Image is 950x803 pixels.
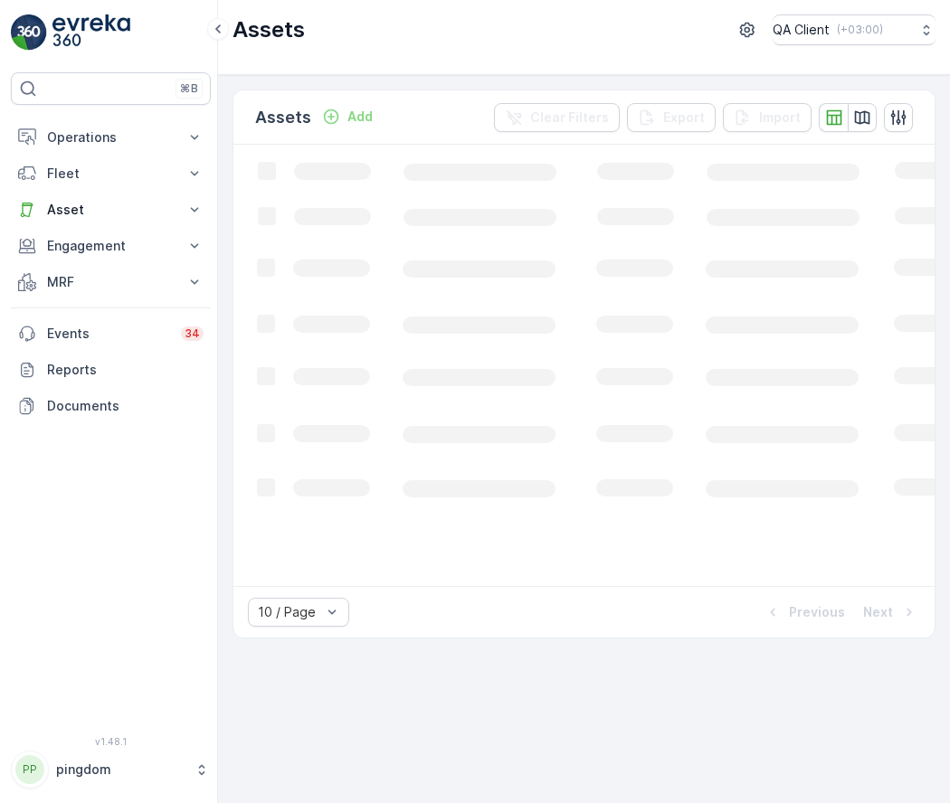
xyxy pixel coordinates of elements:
[11,14,47,51] img: logo
[185,326,200,341] p: 34
[56,760,185,779] p: pingdom
[315,106,380,128] button: Add
[47,201,175,219] p: Asset
[47,325,170,343] p: Events
[11,751,211,789] button: PPpingdom
[762,601,847,623] button: Previous
[255,105,311,130] p: Assets
[47,165,175,183] p: Fleet
[347,108,373,126] p: Add
[759,109,801,127] p: Import
[773,21,830,39] p: QA Client
[11,388,211,424] a: Documents
[47,128,175,146] p: Operations
[15,755,44,784] div: PP
[11,156,211,192] button: Fleet
[11,228,211,264] button: Engagement
[861,601,920,623] button: Next
[52,14,130,51] img: logo_light-DOdMpM7g.png
[47,397,204,415] p: Documents
[11,119,211,156] button: Operations
[47,361,204,379] p: Reports
[11,192,211,228] button: Asset
[863,603,893,621] p: Next
[47,237,175,255] p: Engagement
[530,109,609,127] p: Clear Filters
[180,81,198,96] p: ⌘B
[723,103,812,132] button: Import
[663,109,705,127] p: Export
[789,603,845,621] p: Previous
[494,103,620,132] button: Clear Filters
[47,273,175,291] p: MRF
[11,316,211,352] a: Events34
[233,15,305,44] p: Assets
[11,352,211,388] a: Reports
[11,264,211,300] button: MRF
[627,103,716,132] button: Export
[11,736,211,747] span: v 1.48.1
[773,14,936,45] button: QA Client(+03:00)
[837,23,883,37] p: ( +03:00 )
